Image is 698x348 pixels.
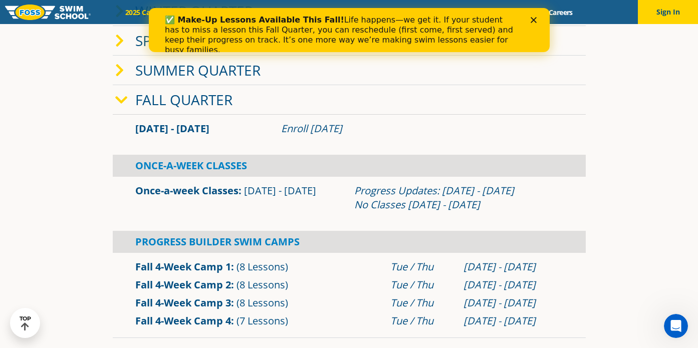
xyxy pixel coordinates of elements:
[16,7,195,17] b: ✅ Make-Up Lessons Available This Fall!
[113,155,586,177] div: Once-A-Week Classes
[20,315,31,331] div: TOP
[463,296,563,310] div: [DATE] - [DATE]
[463,314,563,328] div: [DATE] - [DATE]
[135,184,239,197] a: Once-a-week Classes
[390,296,453,310] div: Tue / Thu
[540,8,581,17] a: Careers
[463,278,563,292] div: [DATE] - [DATE]
[221,8,309,17] a: Swim Path® Program
[382,9,392,15] div: Close
[309,8,402,17] a: About [PERSON_NAME]
[135,90,232,109] a: Fall Quarter
[390,314,453,328] div: Tue / Thu
[117,8,179,17] a: 2025 Calendar
[390,278,453,292] div: Tue / Thu
[463,260,563,274] div: [DATE] - [DATE]
[354,184,563,212] div: Progress Updates: [DATE] - [DATE] No Classes [DATE] - [DATE]
[5,5,91,20] img: FOSS Swim School Logo
[237,296,288,309] span: (8 Lessons)
[281,122,563,136] div: Enroll [DATE]
[179,8,221,17] a: Schools
[664,314,688,338] iframe: Intercom live chat
[135,61,261,80] a: Summer Quarter
[113,231,586,253] div: Progress Builder Swim Camps
[16,7,369,47] div: Life happens—we get it. If your student has to miss a lesson this Fall Quarter, you can reschedul...
[237,314,288,327] span: (7 Lessons)
[237,260,288,273] span: (8 Lessons)
[244,184,316,197] span: [DATE] - [DATE]
[135,260,231,273] a: Fall 4-Week Camp 1
[135,31,251,50] a: Spring Quarter
[402,8,509,17] a: Swim Like [PERSON_NAME]
[135,122,209,135] span: [DATE] - [DATE]
[390,260,453,274] div: Tue / Thu
[135,278,231,291] a: Fall 4-Week Camp 2
[508,8,540,17] a: Blog
[237,278,288,291] span: (8 Lessons)
[149,8,550,52] iframe: Intercom live chat banner
[135,296,231,309] a: Fall 4-Week Camp 3
[135,314,231,327] a: Fall 4-Week Camp 4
